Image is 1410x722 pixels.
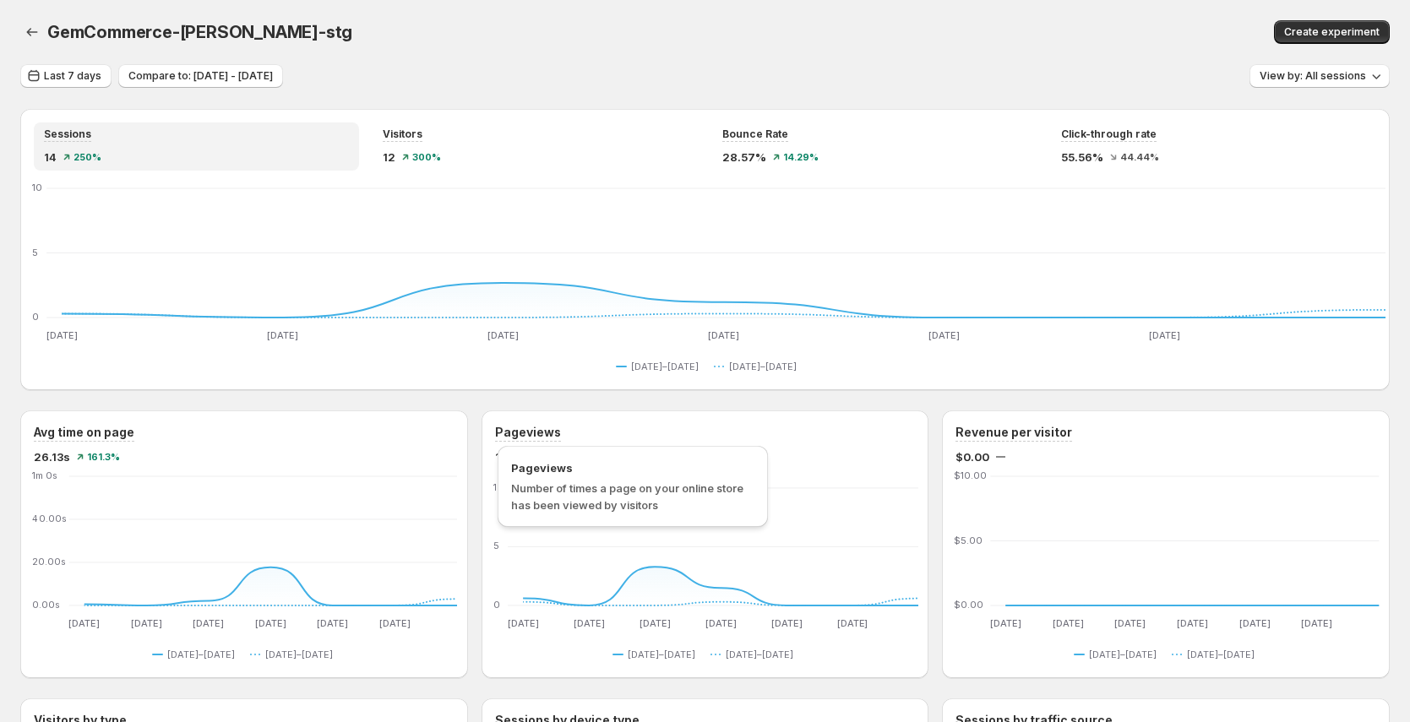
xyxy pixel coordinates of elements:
span: Create experiment [1284,25,1380,39]
span: Click-through rate [1061,128,1157,141]
text: 0 [32,311,39,323]
text: [DATE] [928,329,960,341]
text: [DATE] [267,329,298,341]
span: Sessions [44,128,91,141]
span: 26.13s [34,448,70,465]
text: 1m 0s [32,470,58,481]
text: [DATE] [990,617,1021,629]
span: [DATE]–[DATE] [631,360,699,373]
text: [DATE] [1115,617,1146,629]
span: Bounce Rate [722,128,788,141]
span: Pageviews [511,459,754,476]
h3: Pageviews [495,424,561,441]
text: [DATE] [1302,617,1333,629]
span: $0.00 [955,448,989,465]
text: [DATE] [1053,617,1084,629]
button: [DATE]–[DATE] [250,644,340,665]
span: 161.3% [87,452,120,462]
span: [DATE]–[DATE] [628,648,695,661]
text: [DATE] [379,617,411,629]
text: [DATE] [1239,617,1271,629]
button: [DATE]–[DATE] [1172,644,1261,665]
button: [DATE]–[DATE] [152,644,242,665]
span: [DATE]–[DATE] [729,360,797,373]
span: 14.29% [783,152,819,162]
span: 28.57% [722,149,766,166]
text: 5 [32,247,38,258]
span: Visitors [383,128,422,141]
text: [DATE] [770,617,802,629]
text: $5.00 [954,535,983,546]
text: [DATE] [573,617,604,629]
text: [DATE] [507,617,538,629]
text: [DATE] [193,617,224,629]
text: [DATE] [639,617,670,629]
span: 44.44% [1120,152,1159,162]
button: [DATE]–[DATE] [616,356,705,377]
button: Create experiment [1274,20,1390,44]
span: Compare to: [DATE] - [DATE] [128,69,273,83]
text: 40.00s [32,513,68,524]
span: GemCommerce-[PERSON_NAME]-stg [47,22,352,42]
span: [DATE]–[DATE] [1187,648,1255,661]
text: [DATE] [487,329,519,341]
span: [DATE]–[DATE] [1089,648,1157,661]
button: View by: All sessions [1249,64,1390,88]
text: [DATE] [705,617,736,629]
button: [DATE]–[DATE] [710,644,800,665]
text: $10.00 [954,470,987,481]
span: 14 [44,149,57,166]
text: 10 [32,182,42,193]
text: [DATE] [318,617,349,629]
text: 20.00s [32,556,67,567]
text: [DATE] [1177,617,1208,629]
button: [DATE]–[DATE] [1074,644,1163,665]
text: [DATE] [1149,329,1180,341]
text: 5 [493,540,499,551]
text: [DATE] [68,617,100,629]
span: View by: All sessions [1260,69,1366,83]
span: 55.56% [1061,149,1103,166]
text: $0.00 [954,599,983,611]
span: 300% [412,152,441,162]
h3: Revenue per visitor [955,424,1072,441]
span: [DATE]–[DATE] [265,648,333,661]
span: Number of times a page on your online store has been viewed by visitors [511,481,743,512]
span: Last 7 days [44,69,101,83]
button: Compare to: [DATE] - [DATE] [118,64,283,88]
text: 0 [493,599,500,611]
text: [DATE] [255,617,286,629]
button: [DATE]–[DATE] [714,356,803,377]
text: [DATE] [836,617,868,629]
h3: Avg time on page [34,424,134,441]
text: [DATE] [131,617,162,629]
span: [DATE]–[DATE] [167,648,235,661]
button: Last 7 days [20,64,112,88]
button: [DATE]–[DATE] [612,644,702,665]
span: [DATE]–[DATE] [726,648,793,661]
span: 12 [383,149,395,166]
text: 0.00s [32,599,61,611]
text: [DATE] [708,329,739,341]
span: 250% [73,152,101,162]
text: [DATE] [46,329,78,341]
